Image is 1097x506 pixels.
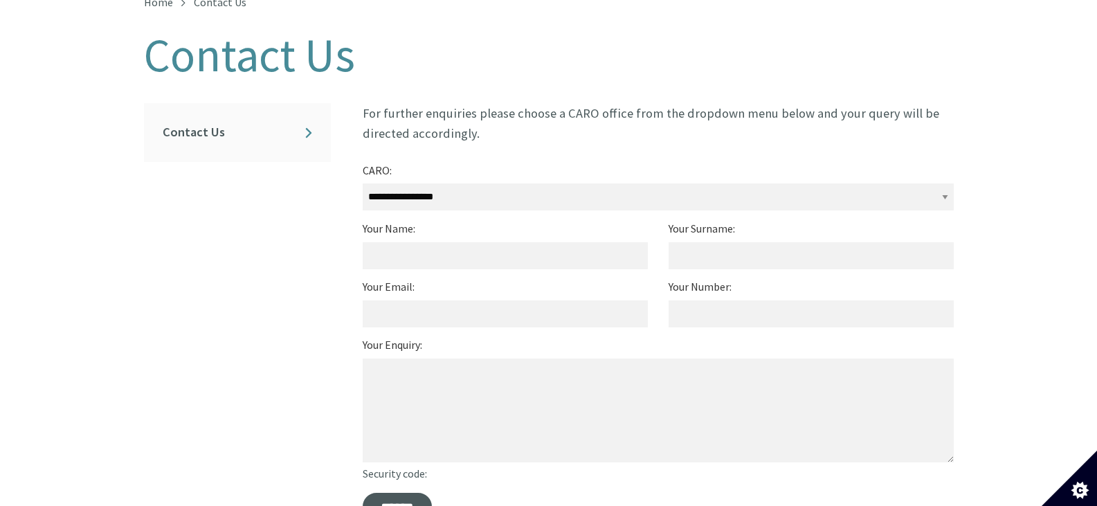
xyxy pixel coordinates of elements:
a: Contact Us [161,116,314,149]
label: CARO: [363,161,392,181]
label: Your Enquiry: [363,335,422,355]
h1: Contact Us [144,30,954,81]
label: Your Number: [669,277,732,297]
p: For further enquiries please choose a CARO office from the dropdown menu below and your query wil... [363,103,954,144]
button: Set cookie preferences [1042,451,1097,506]
label: Your Email: [363,277,415,297]
label: Your Surname: [669,219,735,239]
span: Security code: [363,467,427,480]
label: Your Name: [363,219,415,239]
